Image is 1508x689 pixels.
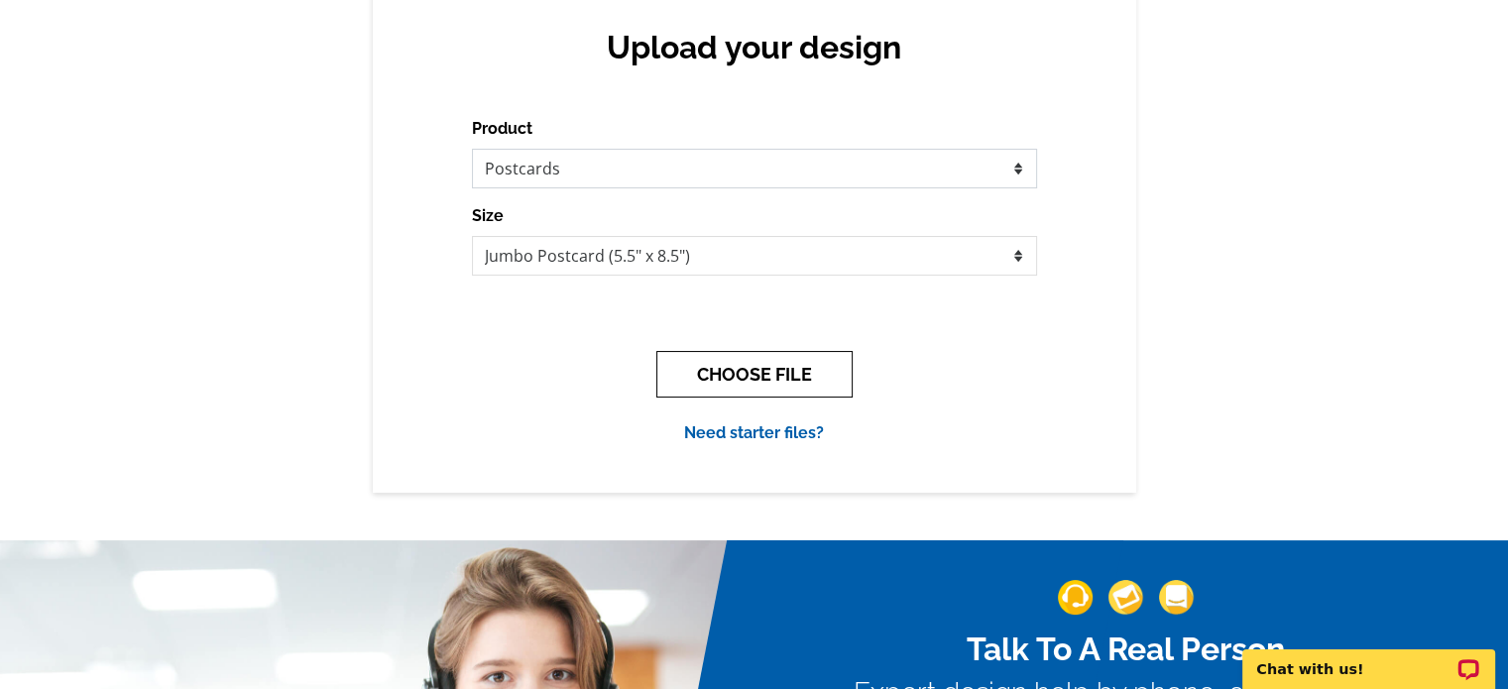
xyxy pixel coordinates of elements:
[684,423,824,442] a: Need starter files?
[1108,580,1143,615] img: support-img-2.png
[492,29,1017,66] h2: Upload your design
[1229,627,1508,689] iframe: LiveChat chat widget
[1159,580,1194,615] img: support-img-3_1.png
[472,117,532,141] label: Product
[1058,580,1093,615] img: support-img-1.png
[854,631,1399,668] h2: Talk To A Real Person
[656,351,853,398] button: CHOOSE FILE
[472,204,504,228] label: Size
